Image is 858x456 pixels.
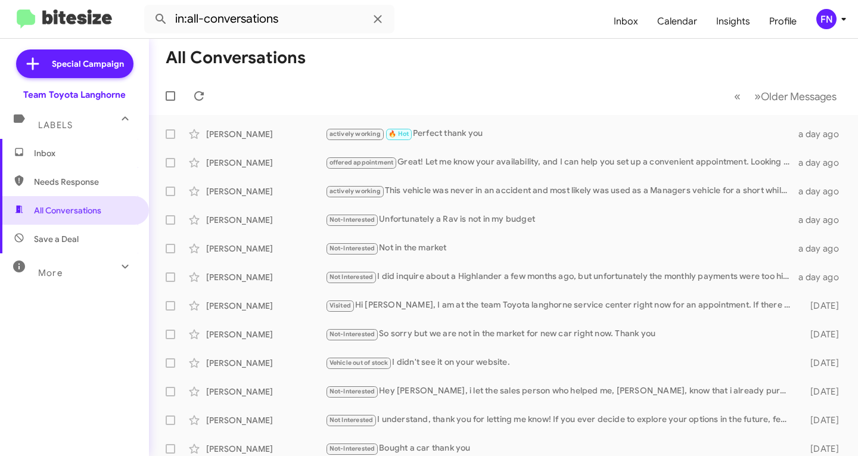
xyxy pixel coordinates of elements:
[797,214,848,226] div: a day ago
[206,271,325,283] div: [PERSON_NAME]
[325,327,797,341] div: So sorry but we are not in the market for new car right now. Thank you
[329,130,381,138] span: actively working
[797,243,848,255] div: a day ago
[797,271,848,283] div: a day ago
[206,185,325,197] div: [PERSON_NAME]
[329,416,374,424] span: Not Interested
[797,185,848,197] div: a day ago
[206,414,325,426] div: [PERSON_NAME]
[34,204,101,216] span: All Conversations
[325,356,797,370] div: I didn't see it on your website.
[325,184,797,198] div: This vehicle was never in an accident and most likely was used as a Managers vehicle for a short ...
[38,120,73,131] span: Labels
[329,387,375,395] span: Not-Interested
[34,147,135,159] span: Inbox
[206,300,325,312] div: [PERSON_NAME]
[754,89,761,104] span: »
[760,4,806,39] a: Profile
[38,268,63,278] span: More
[797,157,848,169] div: a day ago
[797,128,848,140] div: a day ago
[797,414,848,426] div: [DATE]
[329,330,375,338] span: Not-Interested
[388,130,409,138] span: 🔥 Hot
[34,176,135,188] span: Needs Response
[206,214,325,226] div: [PERSON_NAME]
[325,213,797,227] div: Unfortunately a Rav is not in my budget
[52,58,124,70] span: Special Campaign
[325,270,797,284] div: I did inquire about a Highlander a few months ago, but unfortunately the monthly payments were to...
[206,357,325,369] div: [PERSON_NAME]
[329,187,381,195] span: actively working
[747,84,844,108] button: Next
[206,386,325,398] div: [PERSON_NAME]
[797,443,848,455] div: [DATE]
[34,233,79,245] span: Save a Deal
[797,386,848,398] div: [DATE]
[325,241,797,255] div: Not in the market
[206,328,325,340] div: [PERSON_NAME]
[206,157,325,169] div: [PERSON_NAME]
[806,9,845,29] button: FN
[797,300,848,312] div: [DATE]
[734,89,741,104] span: «
[707,4,760,39] a: Insights
[325,156,797,169] div: Great! Let me know your availability, and I can help you set up a convenient appointment. Looking...
[797,357,848,369] div: [DATE]
[329,302,351,309] span: Visited
[325,442,797,455] div: Bought a car thank you
[727,84,748,108] button: Previous
[797,328,848,340] div: [DATE]
[329,445,375,452] span: Not-Interested
[728,84,844,108] nav: Page navigation example
[16,49,133,78] a: Special Campaign
[325,384,797,398] div: Hey [PERSON_NAME], i let the sales person who helped me, [PERSON_NAME], know that i already purch...
[325,127,797,141] div: Perfect thank you
[166,48,306,67] h1: All Conversations
[761,90,837,103] span: Older Messages
[604,4,648,39] a: Inbox
[816,9,837,29] div: FN
[144,5,394,33] input: Search
[206,443,325,455] div: [PERSON_NAME]
[329,273,374,281] span: Not Interested
[329,216,375,224] span: Not-Interested
[206,243,325,255] div: [PERSON_NAME]
[206,128,325,140] div: [PERSON_NAME]
[325,413,797,427] div: I understand, thank you for letting me know! If you ever decide to explore your options in the fu...
[648,4,707,39] a: Calendar
[329,159,394,166] span: offered appointment
[23,89,126,101] div: Team Toyota Langhorne
[329,244,375,252] span: Not-Interested
[325,299,797,312] div: Hi [PERSON_NAME], I am at the team Toyota langhorne service center right now for an appointment. ...
[329,359,388,367] span: Vehicle out of stock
